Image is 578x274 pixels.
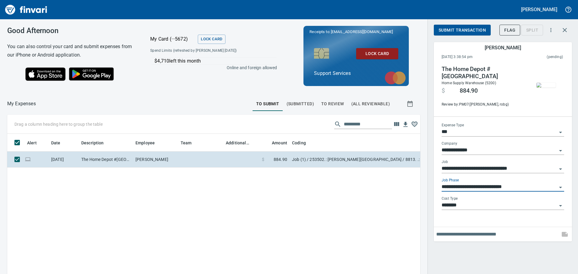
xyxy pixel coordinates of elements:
[4,2,49,17] img: Finvari
[226,139,249,146] span: Additional Reviewer
[262,156,264,162] span: $
[154,57,276,65] p: $4,710 left this month
[264,139,287,146] span: Amount
[201,36,222,43] span: Lock Card
[309,29,403,35] p: Receipts to:
[442,102,524,108] span: Review by: PM07 ([PERSON_NAME], robg)
[135,139,163,146] span: Employee
[321,100,344,108] span: To Review
[7,100,36,107] p: My Expenses
[544,23,558,37] button: More
[7,100,36,107] nav: breadcrumb
[14,121,103,127] p: Drag a column heading here to group the table
[66,64,117,84] img: Get it on Google Play
[51,139,68,146] span: Date
[274,156,287,162] span: 884.90
[401,97,420,111] button: Show transactions within a particular date range
[556,202,565,210] button: Open
[27,139,45,146] span: Alert
[272,139,287,146] span: Amount
[439,26,486,34] span: Submit Transaction
[330,29,393,35] span: [EMAIL_ADDRESS][DOMAIN_NAME]
[499,25,520,36] button: Flag
[314,70,398,77] p: Support Services
[150,48,256,54] span: Spend Limits (refreshed by [PERSON_NAME] [DATE])
[504,26,515,34] span: Flag
[145,65,277,71] p: Online and foreign allowed
[292,139,314,146] span: Coding
[256,100,279,108] span: To Submit
[460,87,478,94] span: 884.90
[556,183,565,192] button: Open
[81,139,104,146] span: Description
[287,100,314,108] span: (Submitted)
[392,120,401,129] button: Choose columns to display
[198,35,225,44] button: Lock Card
[558,23,572,37] button: Close transaction
[81,139,112,146] span: Description
[79,152,133,168] td: The Home Depot #[GEOGRAPHIC_DATA]
[556,146,565,155] button: Open
[521,27,543,32] div: Transaction still pending, cannot split yet. It usually takes 2-3 days for a merchant to settle a...
[485,45,521,51] h5: [PERSON_NAME]
[558,227,572,242] span: This records your note into the expense
[7,42,135,59] h6: You can also control your card and submit expenses from our iPhone or Android application.
[401,120,410,129] button: Download Table
[442,124,464,127] label: Expense Type
[181,139,200,146] span: Team
[25,67,66,81] img: Download on the App Store
[226,139,257,146] span: Additional Reviewer
[181,139,192,146] span: Team
[442,54,510,60] span: [DATE] 3:38:54 pm
[442,87,445,94] span: $
[25,157,31,161] span: Online transaction
[49,152,79,168] td: [DATE]
[442,160,448,164] label: Job
[410,120,419,129] button: Column choices favorited. Click to reset to default
[51,139,61,146] span: Date
[351,100,390,108] span: (All Reviewable)
[442,197,458,201] label: Cost Type
[442,81,496,85] span: Home Supply Warehouse (5200)
[556,165,565,173] button: Open
[442,142,457,146] label: Company
[521,6,557,13] h5: [PERSON_NAME]
[133,152,178,168] td: [PERSON_NAME]
[292,139,306,146] span: Coding
[27,139,37,146] span: Alert
[510,54,563,60] span: This charge has not been settled by the merchant yet. This usually takes a couple of days but in ...
[536,83,556,88] img: receipts%2Ftapani%2F2025-09-17%2FNEsw9X4wyyOGIebisYSa9hDywWp2__SjGCPSgDlZu2udBpzEo7_1.jpg
[442,179,459,182] label: Job Phase
[7,26,135,35] h3: Good Afternoon
[150,35,195,43] p: My Card (···5672)
[356,48,398,59] button: Lock Card
[135,139,155,146] span: Employee
[290,152,440,168] td: Job (1) / 253502.: [PERSON_NAME][GEOGRAPHIC_DATA] / 8813. .: Install Wood Turf Nailer / 5: Other
[556,128,565,137] button: Open
[434,25,491,36] button: Submit Transaction
[520,5,559,14] button: [PERSON_NAME]
[361,50,393,57] span: Lock Card
[382,68,409,88] img: mastercard.svg
[442,66,524,80] h4: The Home Depot #[GEOGRAPHIC_DATA]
